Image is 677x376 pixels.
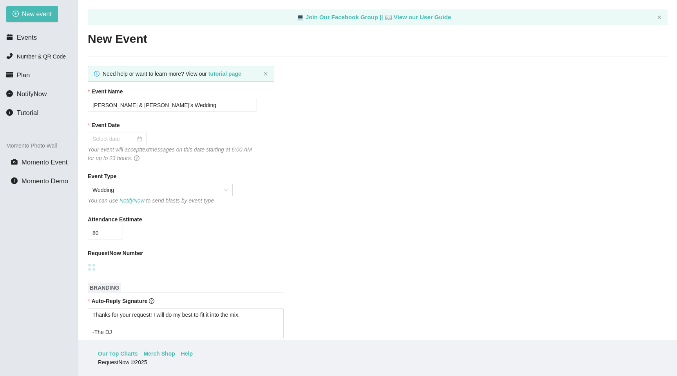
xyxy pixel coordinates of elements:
button: close [263,71,268,77]
span: camera [11,159,18,165]
span: laptop [297,14,304,20]
a: NotifyNow [119,197,145,204]
span: BRANDING [88,283,121,293]
span: credit-card [6,71,13,78]
i: Your event will accept text messages on this date starting at 6:00 AM for up to 23 hours. [88,146,252,161]
img: website_grey.svg [13,20,19,27]
span: phone [6,53,13,59]
a: Our Top Charts [98,349,138,358]
span: question-circle [149,298,154,304]
span: plus-circle [13,11,19,18]
span: message [6,90,13,97]
input: Janet's and Mark's Wedding [88,99,257,111]
b: Event Type [88,172,117,181]
span: question-circle [134,155,139,161]
img: tab_keywords_by_traffic_grey.svg [78,46,84,52]
button: plus-circleNew event [6,6,58,22]
span: Momento Demo [22,177,68,185]
div: You can use to send blasts by event type [88,196,233,205]
div: Domain: [DOMAIN_NAME] [20,20,86,27]
span: Events [17,34,37,41]
textarea: Thanks for your request! I will do my best to fit it into the mix. -The DJ [88,308,284,338]
span: Plan [17,71,30,79]
h2: New Event [88,31,668,47]
span: calendar [6,34,13,40]
img: logo_orange.svg [13,13,19,19]
span: info-circle [94,71,100,77]
span: Wedding [92,184,228,196]
span: info-circle [6,109,13,116]
span: laptop [385,14,392,20]
img: tab_domain_overview_orange.svg [21,46,27,52]
b: Auto-Reply Signature [91,298,147,304]
div: Domain Overview [30,46,70,51]
span: Momento Event [22,159,68,166]
b: Event Name [91,87,123,96]
span: Need help or want to learn more? View our [103,71,241,77]
span: Tutorial [17,109,38,117]
button: close [657,15,662,20]
div: Keywords by Traffic [87,46,132,51]
a: laptop Join Our Facebook Group || [297,14,385,20]
span: info-circle [11,177,18,184]
a: Help [181,349,193,358]
span: New event [22,9,52,19]
b: RequestNow Number [88,249,143,257]
a: tutorial page [208,71,241,77]
a: Merch Shop [144,349,175,358]
div: RequestNow © 2025 [98,358,655,367]
b: Attendance Estimate [88,215,142,224]
span: NotifyNow [17,90,47,98]
input: Select date [92,135,135,143]
a: laptop View our User Guide [385,14,451,20]
span: Number & QR Code [17,53,66,60]
div: v 4.0.25 [22,13,38,19]
b: Event Date [91,121,119,130]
